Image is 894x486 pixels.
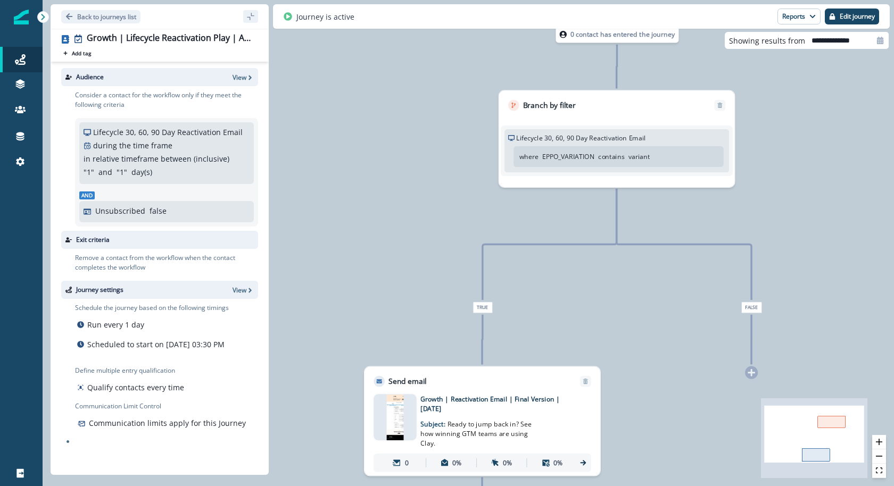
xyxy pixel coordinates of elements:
[364,366,601,476] div: Send emailRemoveemail asset unavailableGrowth | Reactivation Email | Final Version | [DATE]Subjec...
[76,72,104,82] p: Audience
[79,191,95,199] span: And
[93,127,243,138] p: Lifecycle 30, 60, 90 Day Reactivation Email
[553,458,562,467] p: 0%
[499,90,735,187] div: Branch by filterRemoveLifecycle 30, 60, 90 Day Reactivation EmailwhereEPPO_VARIATIONcontains variant
[75,366,186,375] p: Define multiple entry qualification
[473,301,492,313] span: True
[617,45,617,89] g: Edge from node-dl-count to 0f22e462-17c6-4f54-a39d-fdd63fe89cab
[75,401,258,411] p: Communication Limit Control
[570,29,675,39] p: 0 contact has entered the journey
[117,166,127,178] p: " 1 "
[75,253,258,272] p: Remove a contact from the workflow when the contact completes the workflow
[872,449,886,464] button: zoom out
[542,152,595,161] p: EPPO_VARIATION
[386,394,403,440] img: email asset unavailable
[663,301,840,313] div: False
[14,10,29,24] img: Inflection
[872,464,886,478] button: fit view
[87,382,184,393] p: Qualify contacts every time
[150,205,167,216] p: false
[388,376,427,387] p: Send email
[420,420,532,448] span: Ready to jump back in? See how winning GTM teams are using Clay.
[617,189,751,300] g: Edge from 0f22e462-17c6-4f54-a39d-fdd63fe89cab to node-edge-label2969504f-5163-4a39-9cde-7b62991a...
[420,414,535,448] p: Subject:
[598,152,624,161] p: contains
[405,458,409,467] p: 0
[729,35,805,46] p: Showing results from
[75,90,258,110] p: Consider a contact for the workflow only if they meet the following criteria
[452,458,461,467] p: 0%
[87,33,254,45] div: Growth | Lifecycle Reactivation Play | August |
[77,12,136,21] p: Back to journeys list
[61,10,140,23] button: Go back
[394,301,571,313] div: True
[89,417,246,429] p: Communication limits apply for this Journey
[84,166,94,178] p: " 1 "
[628,152,650,161] p: variant
[840,13,875,20] p: Edit journey
[420,394,568,413] p: Growth | Reactivation Email | Final Version | [DATE]
[72,50,91,56] p: Add tag
[87,339,225,350] p: Scheduled to start on [DATE] 03:30 PM
[76,285,123,295] p: Journey settings
[503,458,512,467] p: 0%
[516,133,645,143] p: Lifecycle 30, 60, 90 Day Reactivation Email
[233,286,246,295] p: View
[98,166,112,178] p: and
[84,153,229,164] p: in relative timeframe between (inclusive)
[233,73,254,82] button: View
[61,49,93,57] button: Add tag
[87,319,144,330] p: Run every 1 day
[519,152,539,161] p: where
[75,303,229,313] p: Schedule the journey based on the following timings
[243,10,258,23] button: sidebar collapse toggle
[93,140,172,151] p: during the time frame
[296,11,354,22] p: Journey is active
[233,286,254,295] button: View
[825,9,879,24] button: Edit journey
[741,301,762,313] span: False
[76,235,110,245] p: Exit criteria
[528,26,705,43] div: 0 contact has entered the journey
[523,100,576,111] p: Branch by filter
[233,73,246,82] p: View
[872,435,886,449] button: zoom in
[483,189,617,300] g: Edge from 0f22e462-17c6-4f54-a39d-fdd63fe89cab to node-edge-labelba119820-d9c0-4396-a531-835b965c...
[131,166,152,178] p: day(s)
[95,205,145,216] p: Unsubscribed
[777,9,821,24] button: Reports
